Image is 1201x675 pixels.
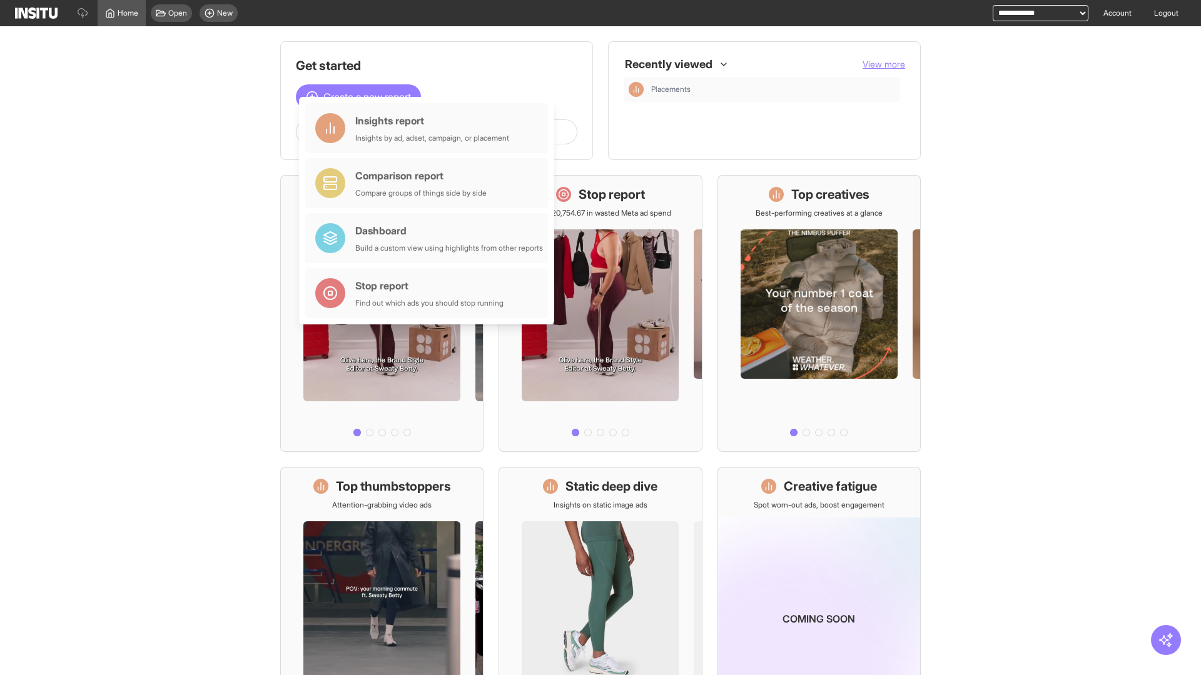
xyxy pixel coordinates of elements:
[529,208,671,218] p: Save £20,754.67 in wasted Meta ad spend
[355,113,509,128] div: Insights report
[168,8,187,18] span: Open
[355,168,487,183] div: Comparison report
[651,84,691,94] span: Placements
[565,477,657,495] h1: Static deep dive
[336,477,451,495] h1: Top thumbstoppers
[651,84,895,94] span: Placements
[863,58,905,71] button: View more
[499,175,702,452] a: Stop reportSave £20,754.67 in wasted Meta ad spend
[296,57,577,74] h1: Get started
[217,8,233,18] span: New
[863,59,905,69] span: View more
[579,186,645,203] h1: Stop report
[118,8,138,18] span: Home
[355,133,509,143] div: Insights by ad, adset, campaign, or placement
[355,243,543,253] div: Build a custom view using highlights from other reports
[355,188,487,198] div: Compare groups of things side by side
[355,278,504,293] div: Stop report
[332,500,432,510] p: Attention-grabbing video ads
[554,500,647,510] p: Insights on static image ads
[629,82,644,97] div: Insights
[323,89,411,104] span: Create a new report
[280,175,484,452] a: What's live nowSee all active ads instantly
[355,298,504,308] div: Find out which ads you should stop running
[15,7,58,19] img: Logo
[756,208,883,218] p: Best-performing creatives at a glance
[296,84,421,109] button: Create a new report
[355,223,543,238] div: Dashboard
[791,186,869,203] h1: Top creatives
[717,175,921,452] a: Top creativesBest-performing creatives at a glance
